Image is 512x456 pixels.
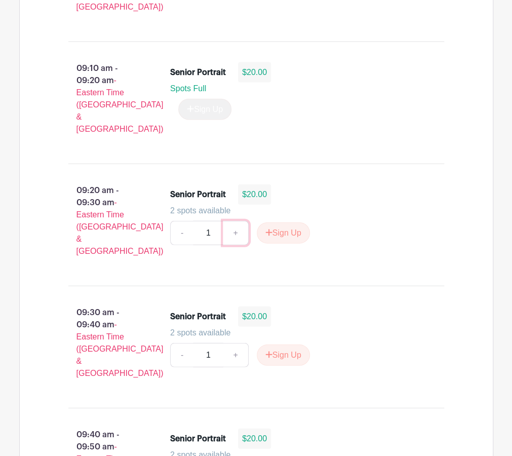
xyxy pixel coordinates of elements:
[170,66,226,79] div: Senior Portrait
[76,198,164,255] span: - Eastern Time ([GEOGRAPHIC_DATA] & [GEOGRAPHIC_DATA])
[170,221,193,245] a: -
[223,343,248,367] a: +
[170,311,226,323] div: Senior Portrait
[76,76,164,133] span: - Eastern Time ([GEOGRAPHIC_DATA] & [GEOGRAPHIC_DATA])
[257,345,310,366] button: Sign Up
[76,320,164,377] span: - Eastern Time ([GEOGRAPHIC_DATA] & [GEOGRAPHIC_DATA])
[52,180,154,261] p: 09:20 am - 09:30 am
[238,62,271,83] div: $20.00
[170,84,206,93] span: Spots Full
[238,429,271,449] div: $20.00
[238,307,271,327] div: $20.00
[170,205,424,217] div: 2 spots available
[223,221,248,245] a: +
[257,222,310,244] button: Sign Up
[52,58,154,139] p: 09:10 am - 09:20 am
[52,302,154,384] p: 09:30 am - 09:40 am
[170,188,226,201] div: Senior Portrait
[238,184,271,205] div: $20.00
[170,327,424,339] div: 2 spots available
[170,433,226,445] div: Senior Portrait
[170,343,193,367] a: -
